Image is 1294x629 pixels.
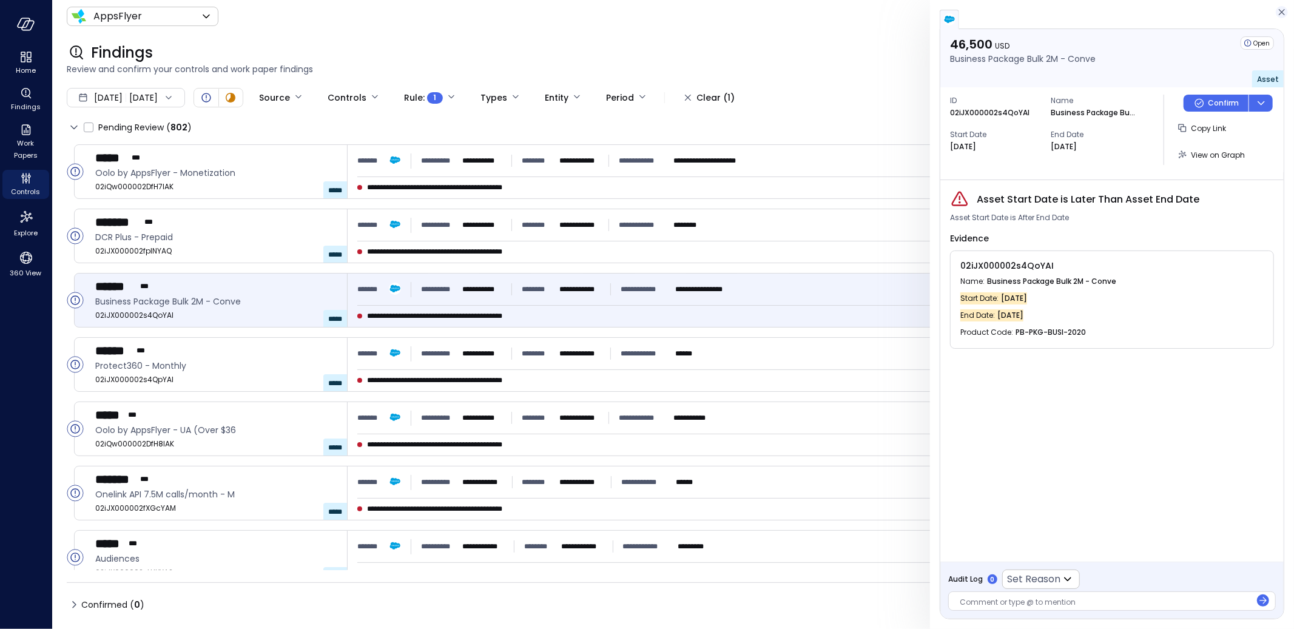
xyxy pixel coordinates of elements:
div: Open [67,420,84,437]
p: Confirm [1208,97,1239,109]
div: Explore [2,206,49,240]
span: Asset [1257,74,1279,84]
span: Findings [91,43,153,62]
div: Open [67,227,84,244]
div: Home [2,49,49,78]
span: Name : [960,275,987,288]
span: Start Date : [960,292,1001,304]
span: 02iQw000002DfH7IAK [95,181,337,193]
span: Oolo by AppsFlyer - Monetization [95,166,337,180]
img: salesforce [943,13,955,25]
span: Name [1051,95,1142,107]
span: Home [16,64,36,76]
span: Business Package Bulk 2M - Conve [987,275,1116,288]
span: Pending Review [98,118,192,137]
span: Business Package Bulk 2M - Conve [95,295,337,308]
div: ( ) [130,598,144,611]
span: ID [950,95,1041,107]
span: Start Date [950,129,1041,141]
span: Copy Link [1191,123,1226,133]
span: 0 [134,599,140,611]
div: 360 View [2,247,49,280]
div: Open [1241,36,1274,50]
p: 02iJX000002s4QoYAI [950,107,1029,119]
span: Audit Log [948,573,983,585]
span: Review and confirm your controls and work paper findings [67,62,1279,76]
button: Confirm [1184,95,1249,112]
span: 1 [434,92,437,104]
div: Button group with a nested menu [1184,95,1273,112]
span: Findings [11,101,41,113]
div: Clear (1) [696,90,735,106]
span: Protect360 - Monthly [95,359,337,372]
div: Open [67,356,84,373]
div: Controls [328,87,366,108]
button: Clear (1) [675,87,744,108]
span: USD [995,41,1009,51]
div: Open [67,163,84,180]
span: 02iJX000002s4QoYAI [95,309,337,321]
div: Work Papers [2,121,49,163]
span: 02iJX000002fXGcYAM [95,502,337,514]
span: Audiences [95,552,337,565]
span: Explore [14,227,38,239]
span: [DATE] [1001,292,1027,304]
div: Open [67,549,84,566]
span: 02iQw000002DfH8IAK [95,438,337,450]
div: Open [67,485,84,502]
span: Product Code : [960,326,1016,338]
span: 02iJX000002sLUXYA2 [95,567,337,579]
div: Types [480,87,507,108]
div: Open [199,90,214,105]
div: In Progress [223,90,238,105]
span: DCR Plus - Prepaid [95,230,337,244]
span: [DATE] [997,309,1023,321]
div: Period [606,87,634,108]
span: [DATE] [94,91,123,104]
span: 02iJX000002s4QoYAI [960,260,1054,272]
span: Asset Start Date is After End Date [950,212,1069,224]
p: Business Package Bulk 2M - Conve [1051,107,1136,119]
div: Controls [2,170,49,199]
span: PB-PKG-BUSI-2020 [1016,326,1086,338]
div: Rule : [404,87,443,108]
span: Oolo by AppsFlyer - UA (Over $36 [95,423,337,437]
p: 0 [991,575,995,584]
p: 46,500 [950,36,1096,52]
img: Icon [72,9,86,24]
p: [DATE] [1051,141,1077,153]
span: End Date : [960,309,997,321]
div: Source [259,87,290,108]
span: Controls [12,186,41,198]
span: Evidence [950,232,989,244]
span: 02iJX000002s4QpYAI [95,374,337,386]
div: ( ) [166,121,192,134]
div: Entity [545,87,568,108]
span: 360 View [10,267,42,279]
p: AppsFlyer [93,9,142,24]
span: 02iJX000002fplNYAQ [95,245,337,257]
div: Findings [2,85,49,114]
p: Set Reason [1007,572,1060,587]
span: End Date [1051,129,1142,141]
span: Onelink API 7.5M calls/month - M [95,488,337,501]
span: 802 [170,121,187,133]
span: Confirmed [81,595,144,614]
span: View on Graph [1191,150,1245,160]
span: Work Papers [7,137,44,161]
div: Open [67,292,84,309]
button: Copy Link [1174,118,1231,138]
p: Business Package Bulk 2M - Conve [950,52,1096,66]
p: [DATE] [950,141,976,153]
button: View on Graph [1174,144,1250,165]
button: dropdown-icon-button [1249,95,1273,112]
span: Asset Start Date is Later Than Asset End Date [977,192,1199,207]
